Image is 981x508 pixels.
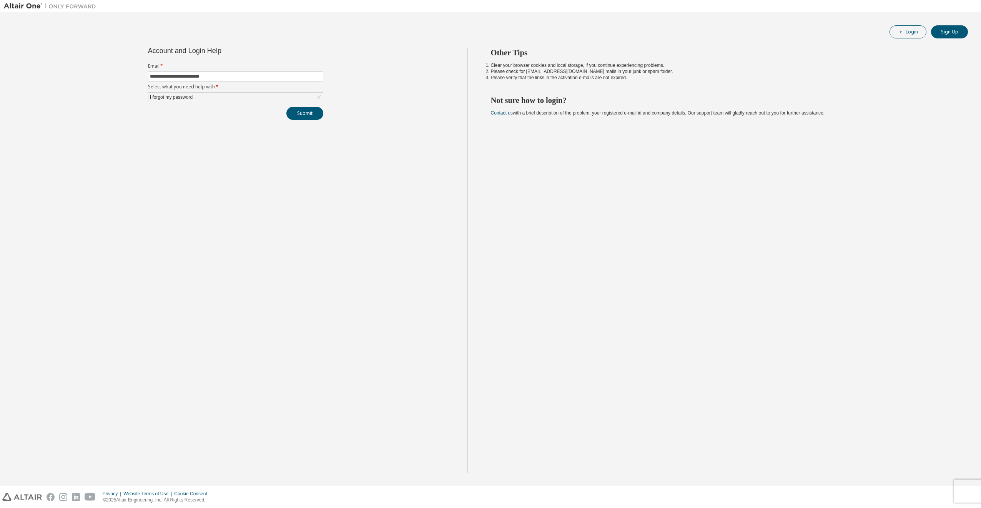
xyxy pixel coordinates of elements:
[103,497,212,503] p: ©
[148,48,288,54] div: Account and Login Help
[491,110,825,116] span: with a brief description of the problem, your registered e-mail id and company details. Our suppo...
[174,491,211,497] div: Cookie Consent
[2,493,42,501] img: altair_logo.svg
[491,68,954,75] li: Please check for [EMAIL_ADDRESS][DOMAIN_NAME] mails in your junk or spam folder.
[491,95,954,105] h2: Not sure how to login?
[931,25,968,38] button: Sign Up
[72,493,80,501] img: linkedin.svg
[148,63,160,69] font: Email
[491,110,513,116] a: Contact us
[491,48,954,58] h2: Other Tips
[491,75,954,81] li: Please verify that the links in the activation e-mails are not expired.
[286,107,323,120] button: Submit
[59,493,67,501] img: instagram.svg
[890,25,926,38] button: Login
[491,62,954,68] li: Clear your browser cookies and local storage, if you continue experiencing problems.
[4,2,100,10] img: Altair One
[123,491,174,497] div: Website Terms of Use
[148,83,215,90] font: Select what you need help with
[148,93,323,102] div: I forgot my password
[906,29,918,35] font: Login
[106,497,206,503] font: 2025 Altair Engineering, Inc. All Rights Reserved.
[149,93,194,101] div: I forgot my password
[47,493,55,501] img: facebook.svg
[85,493,96,501] img: youtube.svg
[103,491,123,497] div: Privacy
